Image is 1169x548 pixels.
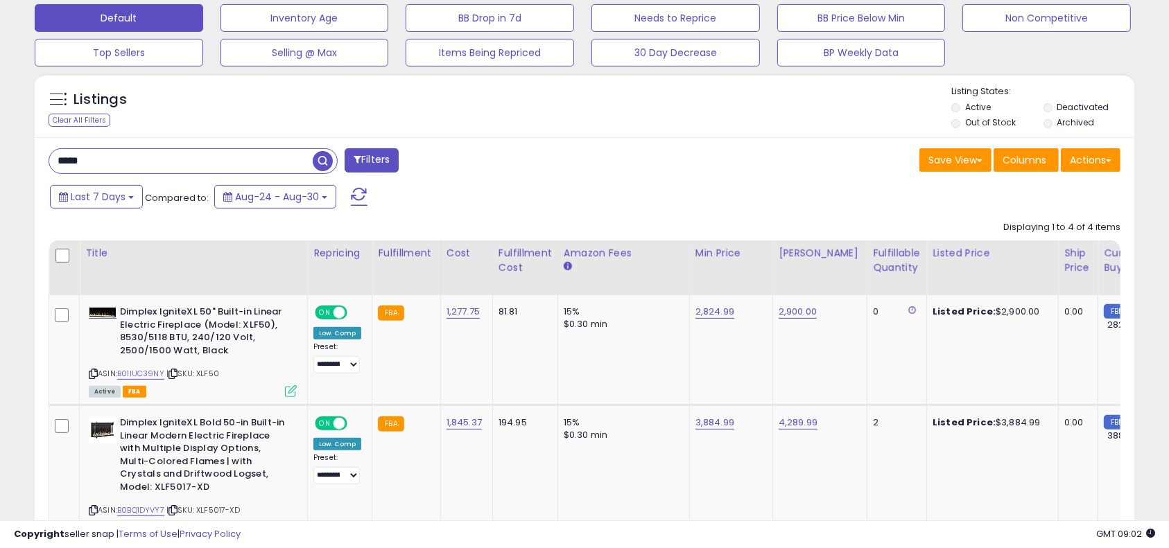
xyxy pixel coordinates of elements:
span: FBA [123,386,146,398]
span: All listings currently available for purchase on Amazon [89,386,121,398]
a: 2,900.00 [779,305,817,319]
a: Terms of Use [119,527,177,540]
b: Listed Price: [933,305,996,318]
small: Amazon Fees. [564,260,572,273]
div: $0.30 min [564,429,679,441]
button: Top Sellers [35,39,203,67]
div: Title [85,246,302,260]
a: Privacy Policy [180,527,241,540]
button: BB Drop in 7d [406,4,574,32]
small: FBM [1104,304,1131,319]
b: Dimplex IgniteXL Bold 50-in Built-in Linear Modern Electric Fireplace with Multiple Display Optio... [120,416,288,497]
small: FBM [1104,415,1131,430]
span: 2824.99 [1107,318,1144,331]
h5: Listings [73,90,127,109]
div: $0.30 min [564,318,679,330]
div: $3,884.99 [933,416,1048,429]
div: ASIN: [89,306,297,396]
button: 30 Day Decrease [591,39,760,67]
span: 2025-09-7 09:02 GMT [1096,527,1155,540]
div: 0.00 [1064,416,1087,429]
button: BB Price Below Min [777,4,946,32]
button: Columns [994,148,1059,172]
div: Fulfillment Cost [499,246,552,275]
label: Deactivated [1057,101,1109,113]
div: 15% [564,416,679,429]
div: Clear All Filters [49,114,110,127]
b: Listed Price: [933,416,996,429]
img: 41nUf0Bb5BL._SL40_.jpg [89,416,116,444]
button: Items Being Repriced [406,39,574,67]
a: B01IUC39NY [117,368,164,380]
button: Last 7 Days [50,185,143,209]
div: $2,900.00 [933,306,1048,318]
div: Low. Comp [313,438,361,450]
a: B0BQ1DYVY7 [117,504,164,516]
button: Filters [345,148,399,173]
button: Aug-24 - Aug-30 [214,185,336,209]
span: OFF [345,418,367,430]
div: 2 [873,416,916,429]
button: Inventory Age [220,4,389,32]
div: 0 [873,306,916,318]
a: 1,845.37 [447,416,482,430]
div: [PERSON_NAME] [779,246,861,260]
a: 2,824.99 [695,305,734,319]
div: 0.00 [1064,306,1087,318]
button: Default [35,4,203,32]
button: Non Competitive [962,4,1131,32]
div: Min Price [695,246,767,260]
a: 3,884.99 [695,416,734,430]
span: OFF [345,307,367,319]
span: Columns [1003,153,1046,167]
div: Low. Comp [313,327,361,339]
p: Listing States: [951,85,1134,98]
label: Out of Stock [965,116,1016,128]
div: Displaying 1 to 4 of 4 items [1003,221,1120,234]
span: | SKU: XLF5017-XD [166,504,240,515]
a: 4,289.99 [779,416,817,430]
div: Cost [447,246,487,260]
label: Archived [1057,116,1094,128]
img: 31j519rcUEL._SL40_.jpg [89,307,116,318]
div: Preset: [313,453,361,484]
div: 194.95 [499,416,547,429]
div: Repricing [313,246,366,260]
div: seller snap | | [14,528,241,541]
a: 1,277.75 [447,305,480,319]
div: 81.81 [499,306,547,318]
small: FBA [378,416,404,432]
div: 15% [564,306,679,318]
div: Fulfillable Quantity [873,246,921,275]
span: 3884.99 [1107,429,1144,442]
button: Save View [919,148,992,172]
span: Last 7 Days [71,190,125,204]
strong: Copyright [14,527,64,540]
label: Active [965,101,991,113]
span: Compared to: [145,191,209,204]
small: FBA [378,306,404,321]
span: Aug-24 - Aug-30 [235,190,319,204]
div: Listed Price [933,246,1053,260]
button: Actions [1061,148,1120,172]
span: ON [316,307,334,319]
span: ON [316,418,334,430]
div: Amazon Fees [564,246,684,260]
button: BP Weekly Data [777,39,946,67]
b: Dimplex IgniteXL 50" Built-in Linear Electric Fireplace (Model: XLF50), 8530/5118 BTU, 240/120 Vo... [120,306,288,360]
button: Needs to Reprice [591,4,760,32]
div: Ship Price [1064,246,1092,275]
button: Selling @ Max [220,39,389,67]
div: Fulfillment [378,246,434,260]
span: | SKU: XLF50 [166,368,219,379]
div: Preset: [313,342,361,373]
